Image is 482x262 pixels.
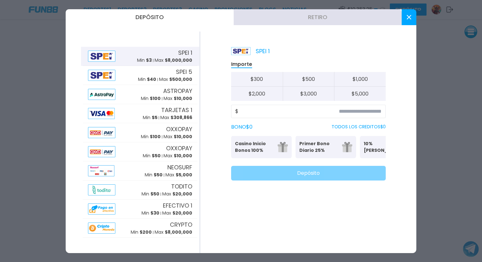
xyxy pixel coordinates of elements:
[360,136,420,158] button: 10% [PERSON_NAME]
[155,57,192,64] p: Max
[159,76,192,83] p: Max
[231,72,283,87] button: $300
[166,144,192,152] span: OXXOPAY
[235,108,238,115] span: $
[88,184,115,195] img: Alipay
[66,9,234,25] button: Depósito
[145,172,163,178] p: Min
[81,219,199,238] button: AlipayCRYPTOMin $200Max $8,000,000
[88,165,114,176] img: Alipay
[154,172,163,178] span: $ 50
[174,95,192,102] span: $ 10,000
[170,220,192,229] span: CRYPTO
[162,210,192,216] p: Max
[164,133,192,140] p: Max
[147,76,156,82] span: $ 40
[140,229,152,235] span: $ 200
[172,210,192,216] span: $ 20,000
[163,87,192,95] span: ASTROPAY
[146,57,152,63] span: $ 3
[231,47,251,55] img: Platform Logo
[152,114,157,121] span: $ 5
[174,133,192,140] span: $ 10,000
[160,114,192,121] p: Max
[172,191,192,197] span: $ 20,000
[88,51,115,62] img: Alipay
[143,114,157,121] p: Min
[332,124,386,130] p: TODOS LOS CREDITOS $ 0
[231,87,283,101] button: $2,000
[150,95,161,102] span: $ 100
[150,191,159,197] span: $ 50
[231,166,386,181] button: Depósito
[163,201,192,210] span: EFECTIVO 1
[235,140,274,154] p: Casino Inicio Bonos 100%
[88,89,115,100] img: Alipay
[283,87,334,101] button: $3,000
[166,125,192,133] span: OXXOPAY
[141,133,161,140] p: Min
[81,200,199,219] button: AlipayEFECTIVO 1Min $30Max $20,000
[342,142,352,152] img: gift
[150,210,159,216] span: $ 30
[141,95,161,102] p: Min
[176,172,192,178] span: $ 5,000
[81,181,199,200] button: AlipayTODITOMin $50Max $20,000
[88,203,115,215] img: Alipay
[178,48,192,57] span: SPEI 1
[165,57,192,63] span: $ 8,000,000
[143,152,161,159] p: Min
[171,182,192,191] span: TODITO
[161,106,192,114] span: TARJETAS 1
[174,152,192,159] span: $ 10,000
[296,136,356,158] button: Primer Bono Diario 25%
[169,76,192,82] span: $ 500,000
[81,85,199,104] button: AlipayASTROPAYMin $100Max $10,000
[142,210,159,216] p: Min
[278,142,288,152] img: gift
[81,123,199,142] button: AlipayOXXOPAYMin $100Max $10,000
[364,140,403,154] p: 10% [PERSON_NAME]
[283,72,334,87] button: $500
[231,136,292,158] button: Casino Inicio Bonos 100%
[88,108,115,119] img: Alipay
[164,95,192,102] p: Max
[150,133,161,140] span: $ 100
[88,223,115,234] img: Alipay
[152,152,161,159] span: $ 50
[88,146,115,157] img: Alipay
[164,152,192,159] p: Max
[234,9,402,25] button: Retiro
[81,104,199,123] button: AlipayTARJETAS 1Min $5Max $308,866
[142,191,159,197] p: Min
[299,140,338,154] p: Primer Bono Diario 25%
[176,67,192,76] span: SPEI 5
[334,72,386,87] button: $1,000
[81,66,199,85] button: AlipaySPEI 5Min $40Max $500,000
[162,191,192,197] p: Max
[167,163,192,172] span: NEOSURF
[334,87,386,101] button: $5,000
[81,47,199,66] button: AlipaySPEI 1Min $3Max $8,000,000
[231,123,252,131] label: BONO $ 0
[81,142,199,161] button: AlipayOXXOPAYMin $50Max $10,000
[231,61,252,68] p: Importe
[155,229,192,236] p: Max
[137,57,152,64] p: Min
[131,229,152,236] p: Min
[165,172,192,178] p: Max
[88,70,115,81] img: Alipay
[165,229,192,235] span: $ 8,000,000
[81,161,199,181] button: AlipayNEOSURFMin $50Max $5,000
[88,127,115,138] img: Alipay
[231,47,270,55] p: SPEI 1
[171,114,192,121] span: $ 308,866
[138,76,156,83] p: Min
